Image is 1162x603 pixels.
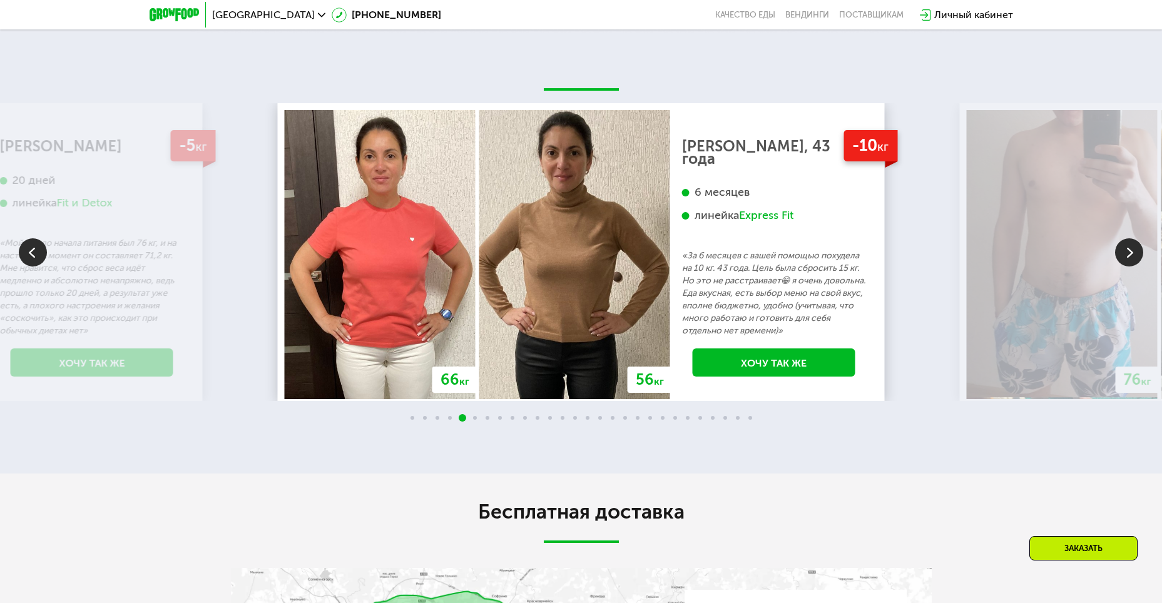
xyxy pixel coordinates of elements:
div: [PERSON_NAME], 43 года [682,140,866,165]
p: «За 6 месяцев с вашей помощью похудела на 10 кг. 43 года. Цель была сбросить 15 кг. Но это не рас... [682,250,866,337]
img: Slide right [1115,238,1143,266]
div: линейка [682,208,866,223]
div: поставщикам [839,10,904,20]
h2: Бесплатная доставка [231,499,932,524]
div: 76 [1116,367,1159,393]
span: кг [1141,375,1151,387]
div: 6 месяцев [682,185,866,200]
div: Fit и Detox [57,196,113,210]
a: Качество еды [715,10,775,20]
a: [PHONE_NUMBER] [332,8,441,23]
img: Slide left [19,238,47,266]
div: Личный кабинет [934,8,1013,23]
div: -10 [843,130,897,162]
span: кг [459,375,469,387]
a: Хочу так же [693,348,855,377]
a: Вендинги [785,10,829,20]
span: кг [654,375,664,387]
span: [GEOGRAPHIC_DATA] [212,10,315,20]
a: Хочу так же [11,348,173,377]
div: -5 [170,130,215,162]
div: 56 [628,367,672,393]
div: Express Fit [739,208,793,223]
div: 66 [432,367,477,393]
span: кг [877,139,889,154]
span: кг [195,139,206,154]
div: Заказать [1029,536,1138,560]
